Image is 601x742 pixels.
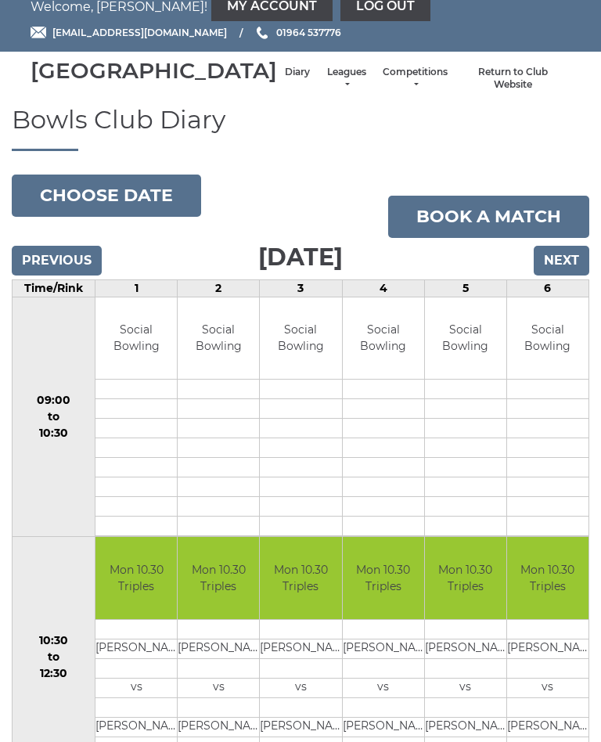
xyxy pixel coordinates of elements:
[507,717,588,737] td: [PERSON_NAME]
[178,297,259,380] td: Social Bowling
[507,537,588,619] td: Mon 10.30 Triples
[31,27,46,38] img: Email
[507,678,588,697] td: vs
[12,246,102,276] input: Previous
[178,279,260,297] td: 2
[343,537,424,619] td: Mon 10.30 Triples
[178,537,259,619] td: Mon 10.30 Triples
[342,279,424,297] td: 4
[425,717,506,737] td: [PERSON_NAME]
[260,678,341,697] td: vs
[260,537,341,619] td: Mon 10.30 Triples
[425,537,506,619] td: Mon 10.30 Triples
[13,297,95,537] td: 09:00 to 10:30
[31,59,277,83] div: [GEOGRAPHIC_DATA]
[534,246,589,276] input: Next
[276,27,341,38] span: 01964 537776
[343,717,424,737] td: [PERSON_NAME]
[95,639,177,658] td: [PERSON_NAME]
[424,279,506,297] td: 5
[425,297,506,380] td: Social Bowling
[507,297,588,380] td: Social Bowling
[425,678,506,697] td: vs
[260,297,341,380] td: Social Bowling
[12,175,201,217] button: Choose date
[260,717,341,737] td: [PERSON_NAME]
[326,66,367,92] a: Leagues
[260,639,341,658] td: [PERSON_NAME]
[506,279,588,297] td: 6
[13,279,95,297] td: Time/Rink
[463,66,563,92] a: Return to Club Website
[178,678,259,697] td: vs
[178,639,259,658] td: [PERSON_NAME]
[95,678,177,697] td: vs
[12,106,589,151] h1: Bowls Club Diary
[95,297,177,380] td: Social Bowling
[178,717,259,737] td: [PERSON_NAME]
[257,27,268,39] img: Phone us
[95,537,177,619] td: Mon 10.30 Triples
[260,279,342,297] td: 3
[52,27,227,38] span: [EMAIL_ADDRESS][DOMAIN_NAME]
[383,66,448,92] a: Competitions
[343,297,424,380] td: Social Bowling
[388,196,589,238] a: Book a match
[507,639,588,658] td: [PERSON_NAME] SNR
[31,25,227,40] a: Email [EMAIL_ADDRESS][DOMAIN_NAME]
[343,678,424,697] td: vs
[285,66,310,79] a: Diary
[95,717,177,737] td: [PERSON_NAME]
[425,639,506,658] td: [PERSON_NAME]
[343,639,424,658] td: [PERSON_NAME]
[95,279,178,297] td: 1
[254,25,341,40] a: Phone us 01964 537776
